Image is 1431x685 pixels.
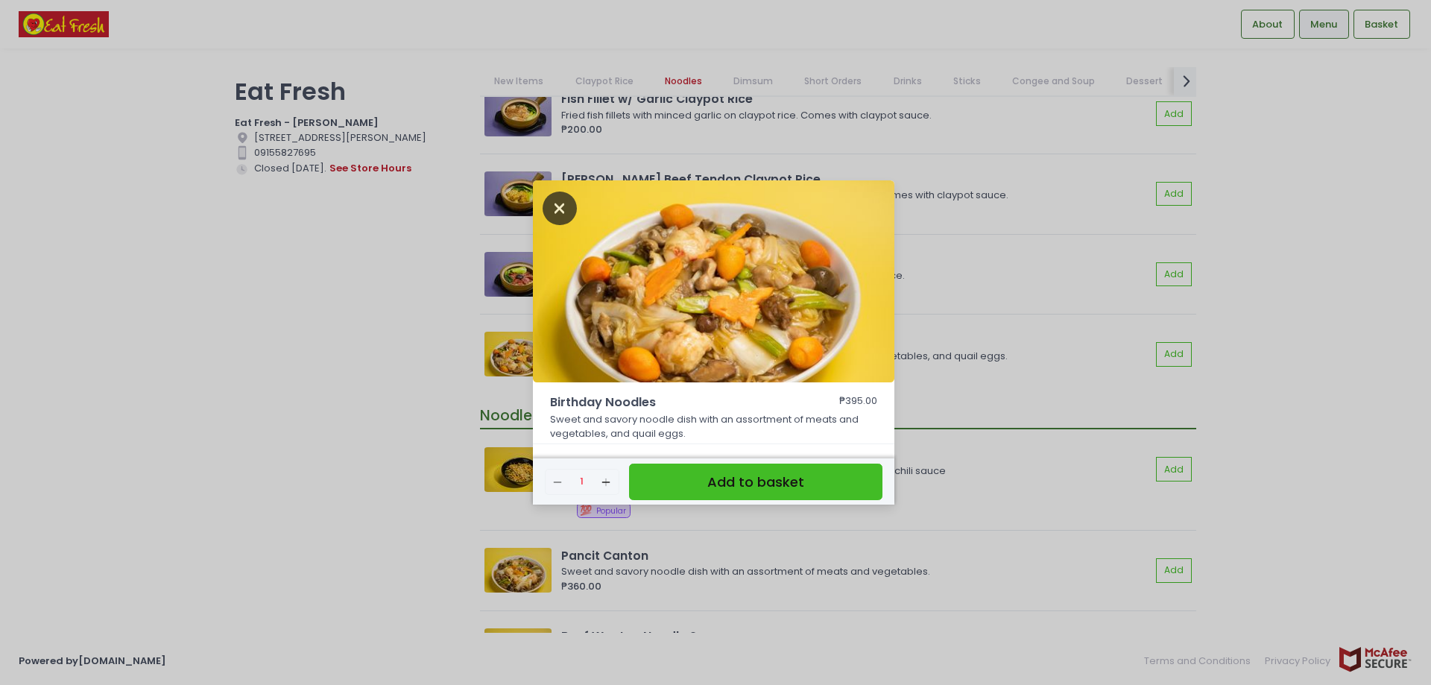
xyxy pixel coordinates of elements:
[543,200,577,215] button: Close
[550,412,878,441] p: Sweet and savory noodle dish with an assortment of meats and vegetables, and quail eggs.
[550,394,796,411] span: Birthday Noodles
[533,180,894,383] img: Birthday Noodles
[839,394,877,411] div: ₱395.00
[629,464,882,500] button: Add to basket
